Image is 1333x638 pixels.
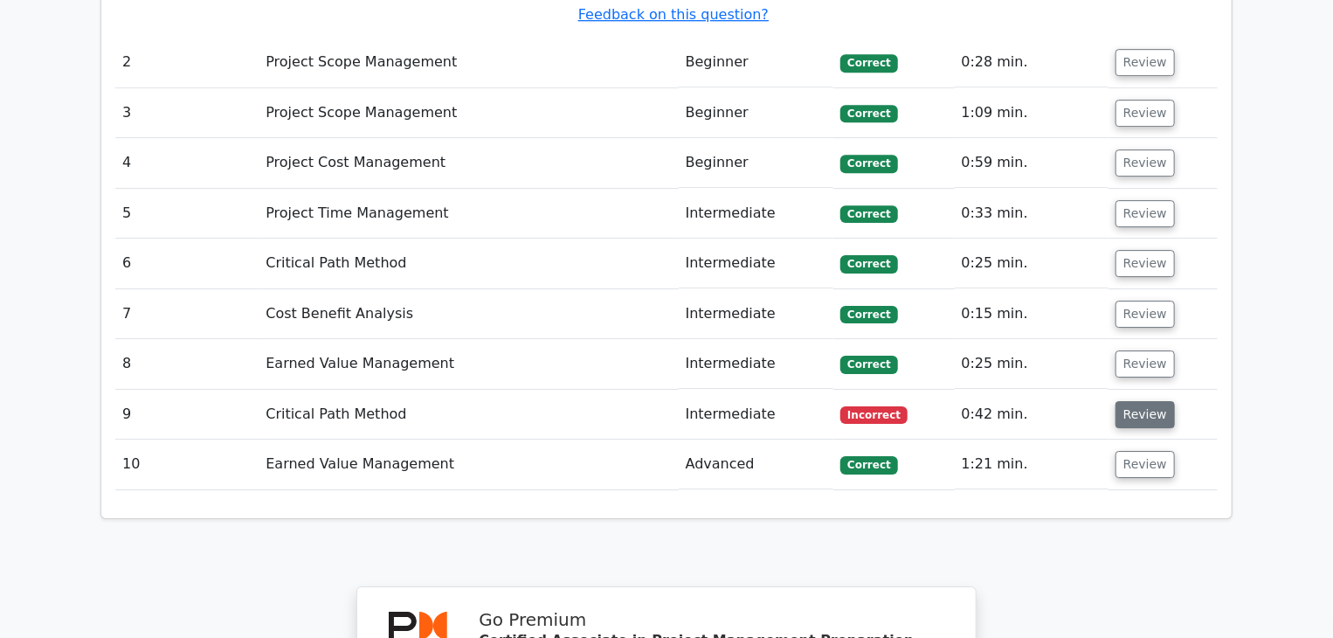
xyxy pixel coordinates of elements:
span: Correct [840,205,897,223]
td: Beginner [679,88,834,138]
span: Correct [840,356,897,373]
td: Beginner [679,38,834,87]
td: Beginner [679,138,834,188]
td: 0:33 min. [955,189,1109,239]
td: 0:28 min. [955,38,1109,87]
td: Project Time Management [259,189,678,239]
td: Earned Value Management [259,339,678,389]
td: Intermediate [679,289,834,339]
td: Project Scope Management [259,38,678,87]
td: Cost Benefit Analysis [259,289,678,339]
span: Correct [840,155,897,172]
button: Review [1115,49,1175,76]
button: Review [1115,401,1175,428]
td: 1:21 min. [955,440,1109,489]
td: 2 [115,38,259,87]
button: Review [1115,301,1175,328]
a: Feedback on this question? [578,6,769,23]
td: 6 [115,239,259,288]
button: Review [1115,100,1175,127]
td: 3 [115,88,259,138]
td: Critical Path Method [259,239,678,288]
td: 4 [115,138,259,188]
td: 0:42 min. [955,390,1109,440]
button: Review [1115,149,1175,177]
td: Project Scope Management [259,88,678,138]
span: Correct [840,306,897,323]
td: Intermediate [679,339,834,389]
td: 0:25 min. [955,339,1109,389]
td: Advanced [679,440,834,489]
td: 0:15 min. [955,289,1109,339]
button: Review [1115,200,1175,227]
td: 0:59 min. [955,138,1109,188]
td: 1:09 min. [955,88,1109,138]
td: Intermediate [679,189,834,239]
td: 7 [115,289,259,339]
span: Correct [840,456,897,474]
td: Intermediate [679,239,834,288]
td: 8 [115,339,259,389]
button: Review [1115,250,1175,277]
td: Intermediate [679,390,834,440]
td: 0:25 min. [955,239,1109,288]
td: 9 [115,390,259,440]
span: Correct [840,54,897,72]
td: Critical Path Method [259,390,678,440]
span: Correct [840,105,897,122]
button: Review [1115,350,1175,378]
span: Correct [840,255,897,273]
td: Project Cost Management [259,138,678,188]
span: Incorrect [840,406,908,424]
td: Earned Value Management [259,440,678,489]
td: 5 [115,189,259,239]
td: 10 [115,440,259,489]
button: Review [1115,451,1175,478]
